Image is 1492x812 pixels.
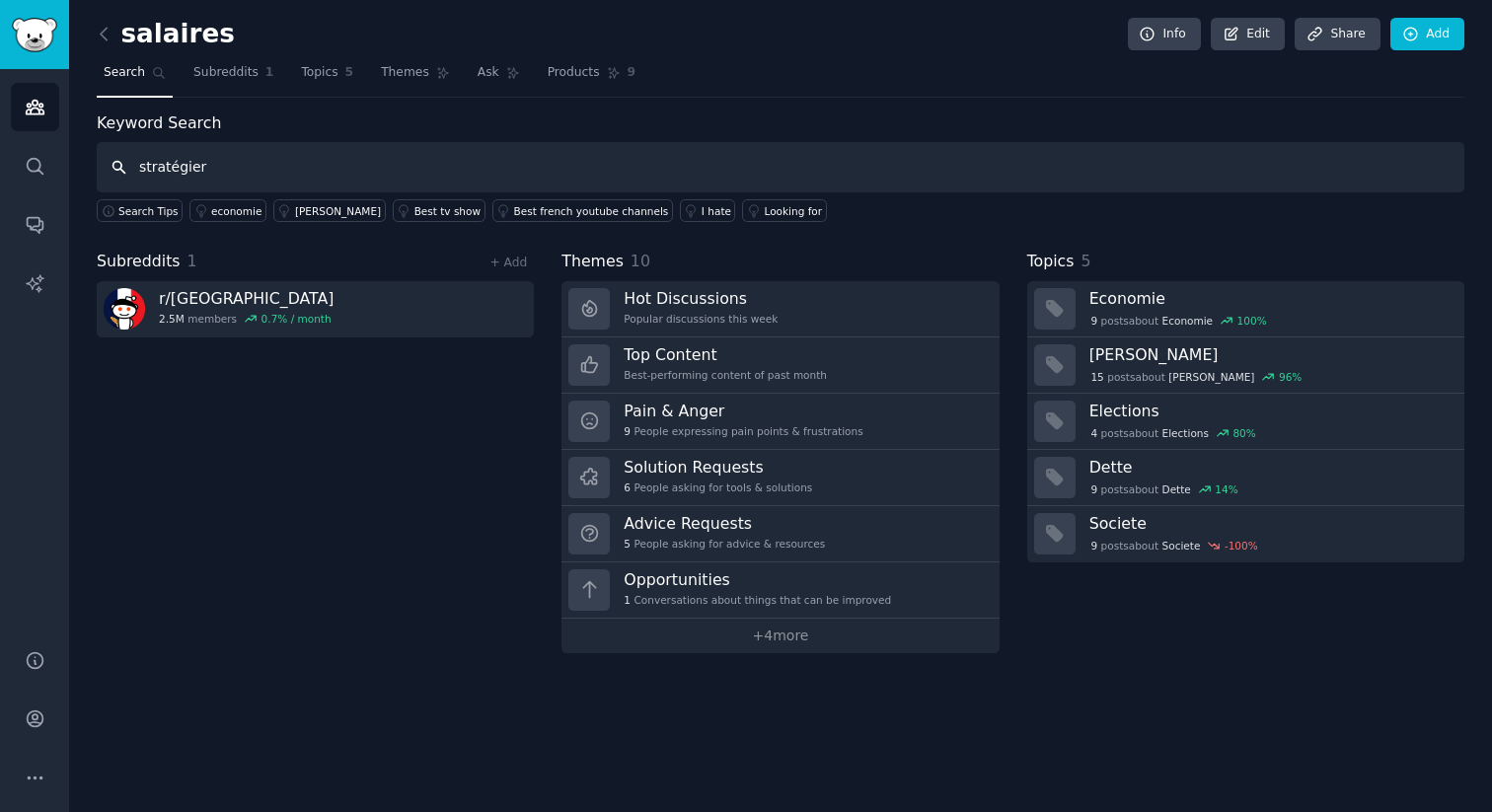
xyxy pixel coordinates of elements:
[624,288,778,309] h3: Hot Discussions
[624,368,827,382] div: Best-performing content of past month
[1162,539,1201,553] span: Societe
[104,288,145,330] img: france
[624,312,778,326] div: Popular discussions this week
[561,619,999,653] a: +4more
[265,64,274,82] span: 1
[1027,250,1075,274] span: Topics
[1089,401,1451,421] h3: Elections
[624,401,862,421] h3: Pain & Anger
[1215,482,1237,496] div: 14 %
[471,57,527,98] a: Ask
[489,256,527,269] a: + Add
[1089,424,1258,442] div: post s about
[1162,482,1191,496] span: Dette
[393,199,485,222] a: Best tv show
[1090,426,1097,440] span: 4
[1090,482,1097,496] span: 9
[294,57,360,98] a: Topics5
[561,506,999,562] a: Advice Requests5People asking for advice & resources
[548,64,600,82] span: Products
[1089,537,1260,554] div: post s about
[189,199,266,222] a: economie
[541,57,642,98] a: Products9
[1162,426,1209,440] span: Elections
[624,513,825,534] h3: Advice Requests
[374,57,457,98] a: Themes
[97,281,534,337] a: r/[GEOGRAPHIC_DATA]2.5Mmembers0.7% / month
[1168,370,1254,384] span: [PERSON_NAME]
[381,64,429,82] span: Themes
[1027,506,1464,562] a: Societe9postsaboutSociete-100%
[624,569,891,590] h3: Opportunities
[193,64,259,82] span: Subreddits
[628,64,636,82] span: 9
[295,204,381,218] div: [PERSON_NAME]
[624,424,631,438] span: 9
[764,204,822,218] div: Looking for
[159,312,334,326] div: members
[1089,288,1451,309] h3: Economie
[104,64,145,82] span: Search
[492,199,673,222] a: Best french youtube channels
[1211,18,1285,51] a: Edit
[624,593,891,607] div: Conversations about things that can be improved
[1089,312,1269,330] div: post s about
[624,457,812,478] h3: Solution Requests
[97,113,221,132] label: Keyword Search
[1128,18,1201,51] a: Info
[624,480,812,494] div: People asking for tools & solutions
[624,344,827,365] h3: Top Content
[561,250,624,274] span: Themes
[97,142,1464,192] input: Keyword search in audience
[1232,426,1255,440] div: 80 %
[1027,394,1464,450] a: Elections4postsaboutElections80%
[261,312,332,326] div: 0.7 % / month
[561,281,999,337] a: Hot DiscussionsPopular discussions this week
[1027,337,1464,394] a: [PERSON_NAME]15postsabout[PERSON_NAME]96%
[1390,18,1464,51] a: Add
[478,64,499,82] span: Ask
[273,199,386,222] a: [PERSON_NAME]
[1089,513,1451,534] h3: Societe
[301,64,337,82] span: Topics
[742,199,826,222] a: Looking for
[97,57,173,98] a: Search
[1089,457,1451,478] h3: Dette
[1237,314,1267,328] div: 100 %
[624,480,631,494] span: 6
[97,19,235,50] h2: salaires
[1089,344,1451,365] h3: [PERSON_NAME]
[1295,18,1380,51] a: Share
[561,394,999,450] a: Pain & Anger9People expressing pain points & frustrations
[702,204,731,218] div: I hate
[1225,539,1258,553] div: -100 %
[187,252,197,270] span: 1
[1027,450,1464,506] a: Dette9postsaboutDette14%
[624,537,825,551] div: People asking for advice & resources
[680,199,736,222] a: I hate
[1162,314,1214,328] span: Economie
[159,312,185,326] span: 2.5M
[1089,368,1304,386] div: post s about
[186,57,280,98] a: Subreddits1
[159,288,334,309] h3: r/ [GEOGRAPHIC_DATA]
[624,424,862,438] div: People expressing pain points & frustrations
[561,562,999,619] a: Opportunities1Conversations about things that can be improved
[1090,314,1097,328] span: 9
[211,204,261,218] div: economie
[1089,480,1240,498] div: post s about
[1090,539,1097,553] span: 9
[624,593,631,607] span: 1
[624,537,631,551] span: 5
[1081,252,1090,270] span: 5
[631,252,650,270] span: 10
[1027,281,1464,337] a: Economie9postsaboutEconomie100%
[97,250,181,274] span: Subreddits
[1279,370,1302,384] div: 96 %
[1090,370,1103,384] span: 15
[561,337,999,394] a: Top ContentBest-performing content of past month
[414,204,481,218] div: Best tv show
[118,204,179,218] span: Search Tips
[345,64,354,82] span: 5
[97,199,183,222] button: Search Tips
